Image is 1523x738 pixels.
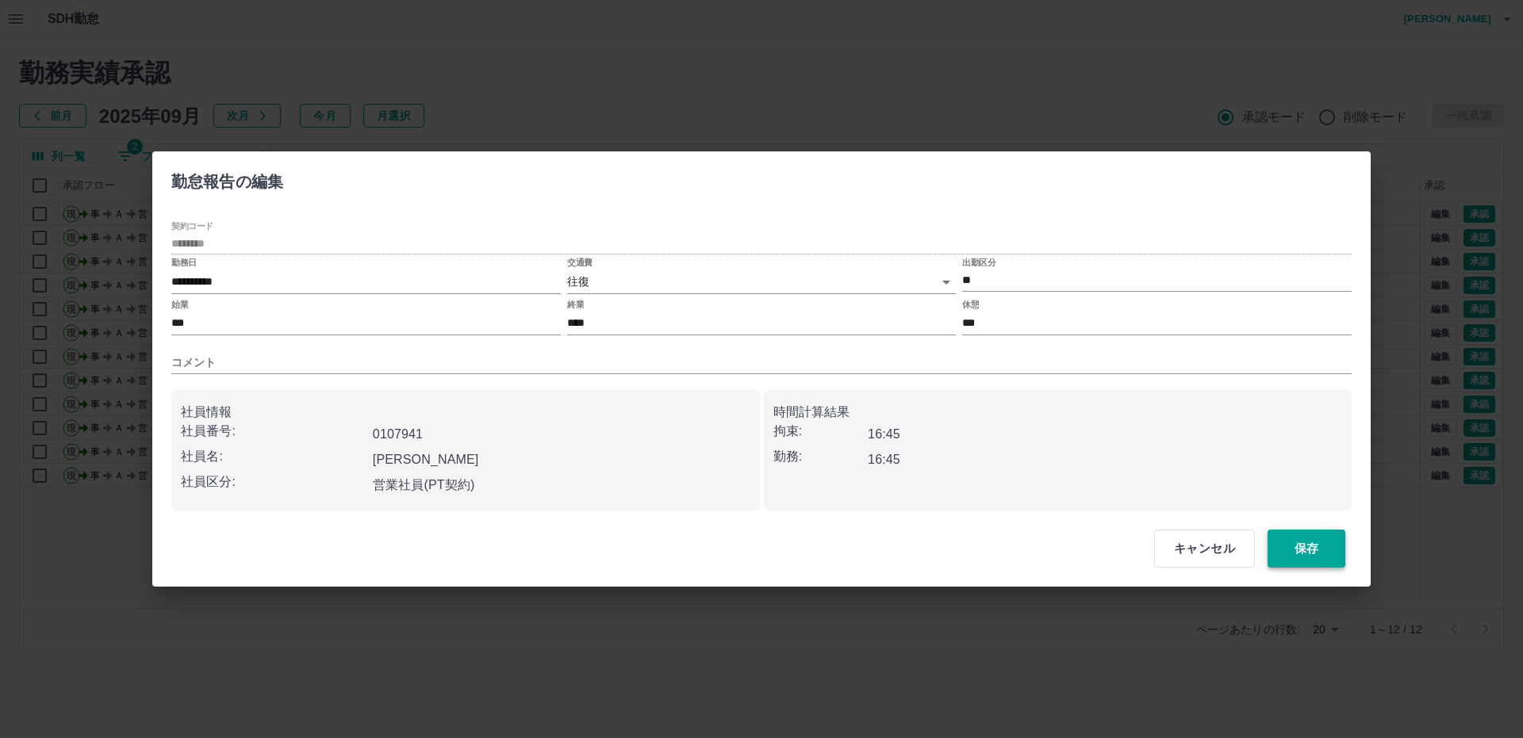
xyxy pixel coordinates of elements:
[773,403,1343,422] p: 時間計算結果
[373,453,479,466] b: [PERSON_NAME]
[962,298,979,310] label: 休憩
[181,472,366,491] p: 社員区分:
[181,422,366,441] p: 社員番号:
[773,422,869,441] p: 拘束:
[868,427,900,441] b: 16:45
[1268,530,1345,568] button: 保存
[567,298,584,310] label: 終業
[171,298,188,310] label: 始業
[171,220,213,232] label: 契約コード
[567,257,593,269] label: 交通費
[868,453,900,466] b: 16:45
[152,151,302,205] h2: 勤怠報告の編集
[373,427,423,441] b: 0107941
[373,478,475,491] b: 営業社員(PT契約)
[567,270,957,293] div: 往復
[181,447,366,466] p: 社員名:
[1154,530,1255,568] button: キャンセル
[773,447,869,466] p: 勤務:
[171,257,197,269] label: 勤務日
[181,403,750,422] p: 社員情報
[962,257,996,269] label: 出勤区分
